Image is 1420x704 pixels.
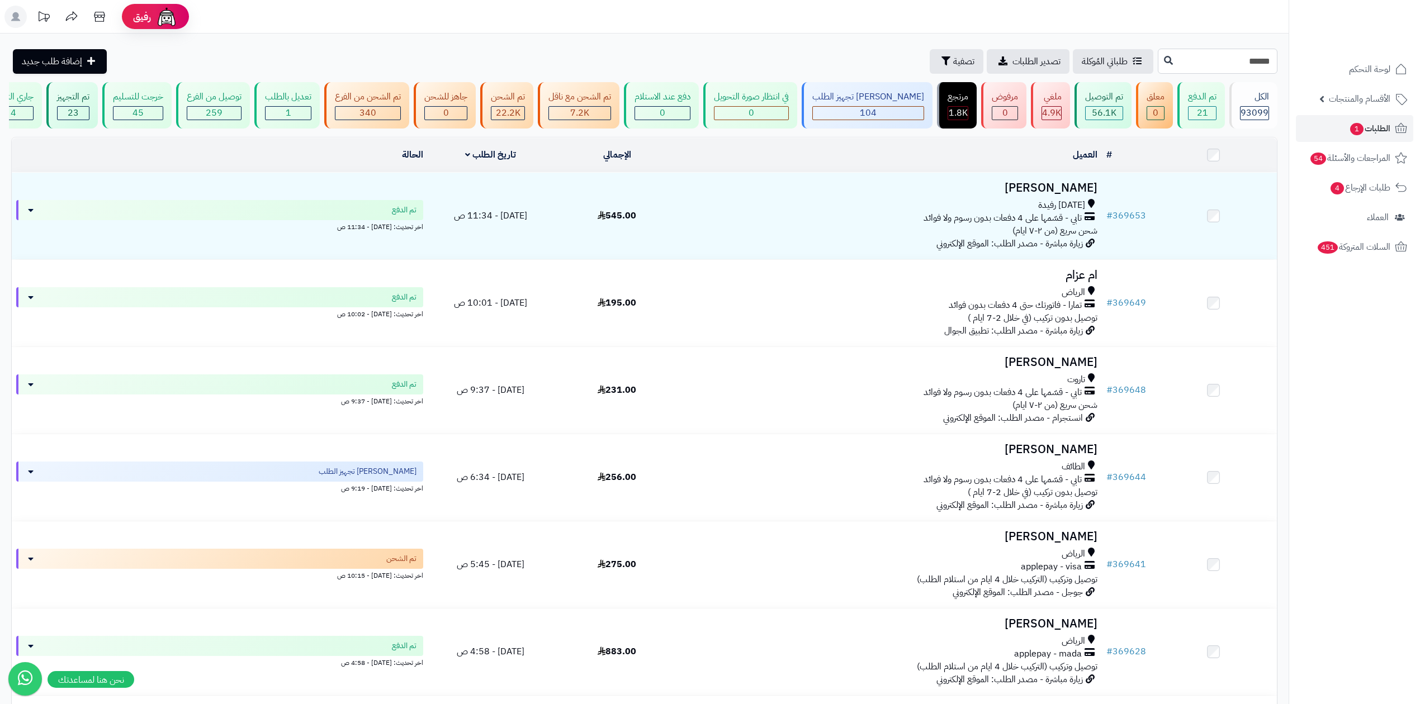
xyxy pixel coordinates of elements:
div: 56142 [1086,107,1123,120]
span: شحن سريع (من ٢-٧ ايام) [1012,398,1097,412]
span: لوحة التحكم [1349,61,1390,77]
span: 0 [443,106,449,120]
span: المراجعات والأسئلة [1309,150,1390,166]
span: تم الدفع [392,640,416,651]
a: تاريخ الطلب [465,148,516,161]
span: [DATE] رفيدة [1038,199,1085,212]
a: لوحة التحكم [1296,56,1413,83]
span: 45 [132,106,144,120]
span: 7.2K [570,106,589,120]
div: 1767 [948,107,968,120]
span: 21 [1197,106,1208,120]
span: تابي - قسّمها على 4 دفعات بدون رسوم ولا فوائد [924,473,1082,486]
a: #369644 [1106,470,1146,484]
span: تابي - قسّمها على 4 دفعات بدون رسوم ولا فوائد [924,212,1082,225]
img: logo-2.png [1344,31,1409,55]
div: 0 [714,107,788,120]
span: 4 [11,106,16,120]
span: 883.00 [598,645,636,658]
div: تم الشحن من الفرع [335,91,401,103]
span: توصيل بدون تركيب (في خلال 2-7 ايام ) [968,311,1097,325]
span: الرياض [1062,635,1085,648]
span: # [1106,645,1113,658]
a: #369653 [1106,209,1146,222]
span: تابي - قسّمها على 4 دفعات بدون رسوم ولا فوائد [924,386,1082,399]
span: 340 [359,106,376,120]
span: 22.2K [496,106,520,120]
span: طلبات الإرجاع [1329,180,1390,196]
img: ai-face.png [155,6,178,28]
span: # [1106,470,1113,484]
div: مرفوض [992,91,1018,103]
a: جاهز للشحن 0 [411,82,478,129]
a: خرجت للتسليم 45 [100,82,174,129]
span: الأقسام والمنتجات [1329,91,1390,107]
a: الكل93099 [1227,82,1280,129]
span: رفيق [133,10,151,23]
a: تم التوصيل 56.1K [1072,82,1134,129]
span: # [1106,296,1113,310]
span: 256.00 [598,470,636,484]
a: إضافة طلب جديد [13,49,107,74]
span: 451 [1318,241,1338,254]
span: الرياض [1062,286,1085,299]
span: 231.00 [598,383,636,397]
a: السلات المتروكة451 [1296,234,1413,260]
a: تم الشحن من الفرع 340 [322,82,411,129]
span: تم الدفع [392,379,416,390]
div: اخر تحديث: [DATE] - 10:15 ص [16,569,423,581]
a: العميل [1073,148,1097,161]
div: اخر تحديث: [DATE] - 9:37 ص [16,394,423,406]
span: # [1106,558,1113,571]
h3: [PERSON_NAME] [685,530,1097,543]
a: #369648 [1106,383,1146,397]
div: 21 [1189,107,1216,120]
span: تصفية [953,55,974,68]
div: مرتجع [948,91,968,103]
div: تم الشحن [491,91,525,103]
h3: [PERSON_NAME] [685,443,1097,456]
div: 0 [1147,107,1164,120]
span: [DATE] - 5:45 ص [457,558,524,571]
a: #369649 [1106,296,1146,310]
span: زيارة مباشرة - مصدر الطلب: الموقع الإلكتروني [936,498,1083,512]
a: تم الشحن مع ناقل 7.2K [536,82,622,129]
span: 23 [68,106,79,120]
div: 22244 [491,107,524,120]
div: تم التجهيز [57,91,89,103]
a: # [1106,148,1112,161]
div: ملغي [1042,91,1062,103]
a: تم الشحن 22.2K [478,82,536,129]
div: تم الدفع [1188,91,1217,103]
a: توصيل من الفرع 259 [174,82,252,129]
span: إضافة طلب جديد [22,55,82,68]
a: #369628 [1106,645,1146,658]
span: 1 [286,106,291,120]
a: المراجعات والأسئلة54 [1296,145,1413,172]
span: زيارة مباشرة - مصدر الطلب: تطبيق الجوال [944,324,1083,337]
div: تعديل بالطلب [265,91,311,103]
div: اخر تحديث: [DATE] - 10:02 ص [16,307,423,319]
div: 45 [113,107,163,120]
h3: ام عزام [685,269,1097,282]
div: 259 [187,107,241,120]
span: 545.00 [598,209,636,222]
a: تم التجهيز 23 [44,82,100,129]
span: [DATE] - 9:37 ص [457,383,524,397]
h3: [PERSON_NAME] [685,617,1097,630]
span: [DATE] - 4:58 ص [457,645,524,658]
span: تاروت [1067,373,1085,386]
button: تصفية [930,49,983,74]
span: تمارا - فاتورتك حتى 4 دفعات بدون فوائد [949,299,1082,312]
div: توصيل من الفرع [187,91,242,103]
a: مرفوض 0 [979,82,1029,129]
a: تعديل بالطلب 1 [252,82,322,129]
span: الطلبات [1349,121,1390,136]
a: في انتظار صورة التحويل 0 [701,82,799,129]
span: # [1106,209,1113,222]
div: الكل [1240,91,1269,103]
div: اخر تحديث: [DATE] - 9:19 ص [16,482,423,493]
a: تصدير الطلبات [987,49,1069,74]
h3: [PERSON_NAME] [685,356,1097,369]
a: معلق 0 [1134,82,1175,129]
